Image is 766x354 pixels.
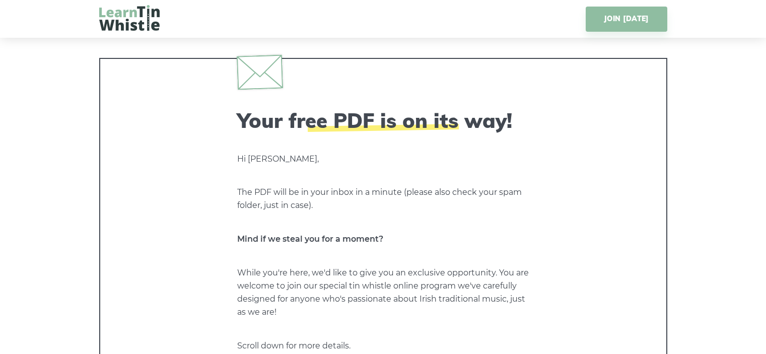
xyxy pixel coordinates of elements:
[237,108,529,132] h2: Your free PDF is on its way!
[586,7,667,32] a: JOIN [DATE]
[237,186,529,212] p: The PDF will be in your inbox in a minute (please also check your spam folder, just in case).
[236,54,283,90] img: envelope.svg
[237,339,529,352] p: Scroll down for more details.
[237,266,529,319] p: While you're here, we'd like to give you an exclusive opportunity. You are welcome to join our sp...
[99,5,160,31] img: LearnTinWhistle.com
[237,234,383,244] strong: Mind if we steal you for a moment?
[237,153,529,166] p: Hi [PERSON_NAME],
